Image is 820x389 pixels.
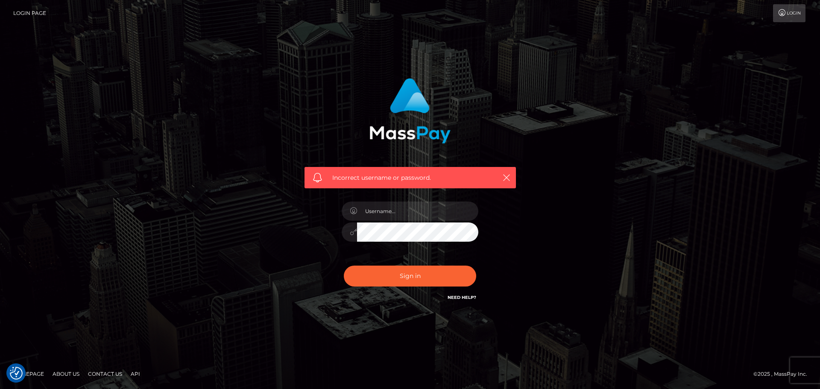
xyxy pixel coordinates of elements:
[357,202,478,221] input: Username...
[332,173,488,182] span: Incorrect username or password.
[49,367,83,380] a: About Us
[369,78,451,143] img: MassPay Login
[344,266,476,287] button: Sign in
[10,367,23,380] img: Revisit consent button
[448,295,476,300] a: Need Help?
[13,4,46,22] a: Login Page
[773,4,805,22] a: Login
[9,367,47,380] a: Homepage
[10,367,23,380] button: Consent Preferences
[127,367,143,380] a: API
[753,369,814,379] div: © 2025 , MassPay Inc.
[85,367,126,380] a: Contact Us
